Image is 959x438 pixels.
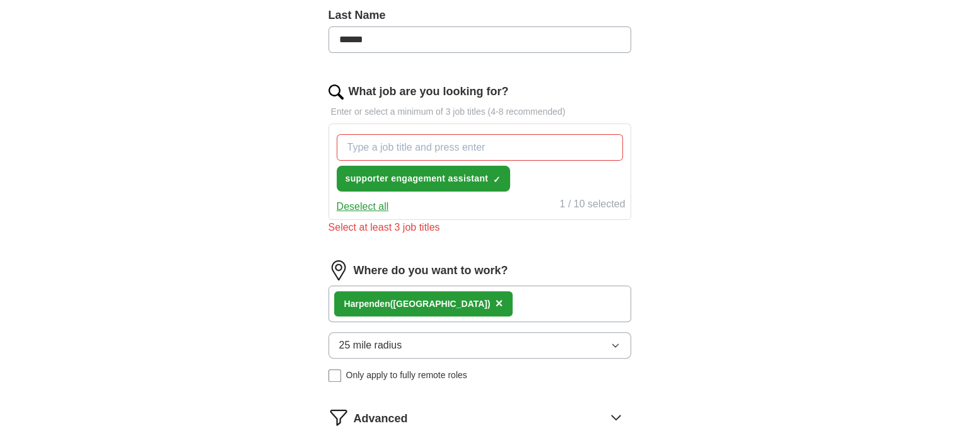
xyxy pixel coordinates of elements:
img: search.png [328,84,344,100]
span: supporter engagement assistant [346,172,489,185]
strong: Harpende [344,299,385,309]
div: Select at least 3 job titles [328,220,631,235]
span: Advanced [354,410,408,427]
img: filter [328,407,349,427]
input: Only apply to fully remote roles [328,369,341,382]
span: ✓ [493,175,501,185]
button: supporter engagement assistant✓ [337,166,511,192]
label: Last Name [328,7,631,24]
span: × [496,296,503,310]
div: n [344,297,491,311]
span: ([GEOGRAPHIC_DATA]) [390,299,491,309]
label: Where do you want to work? [354,262,508,279]
div: 1 / 10 selected [559,197,625,214]
button: Deselect all [337,199,389,214]
input: Type a job title and press enter [337,134,623,161]
button: 25 mile radius [328,332,631,359]
span: Only apply to fully remote roles [346,369,467,382]
button: × [496,294,503,313]
label: What job are you looking for? [349,83,509,100]
span: 25 mile radius [339,338,402,353]
img: location.png [328,260,349,280]
p: Enter or select a minimum of 3 job titles (4-8 recommended) [328,105,631,118]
